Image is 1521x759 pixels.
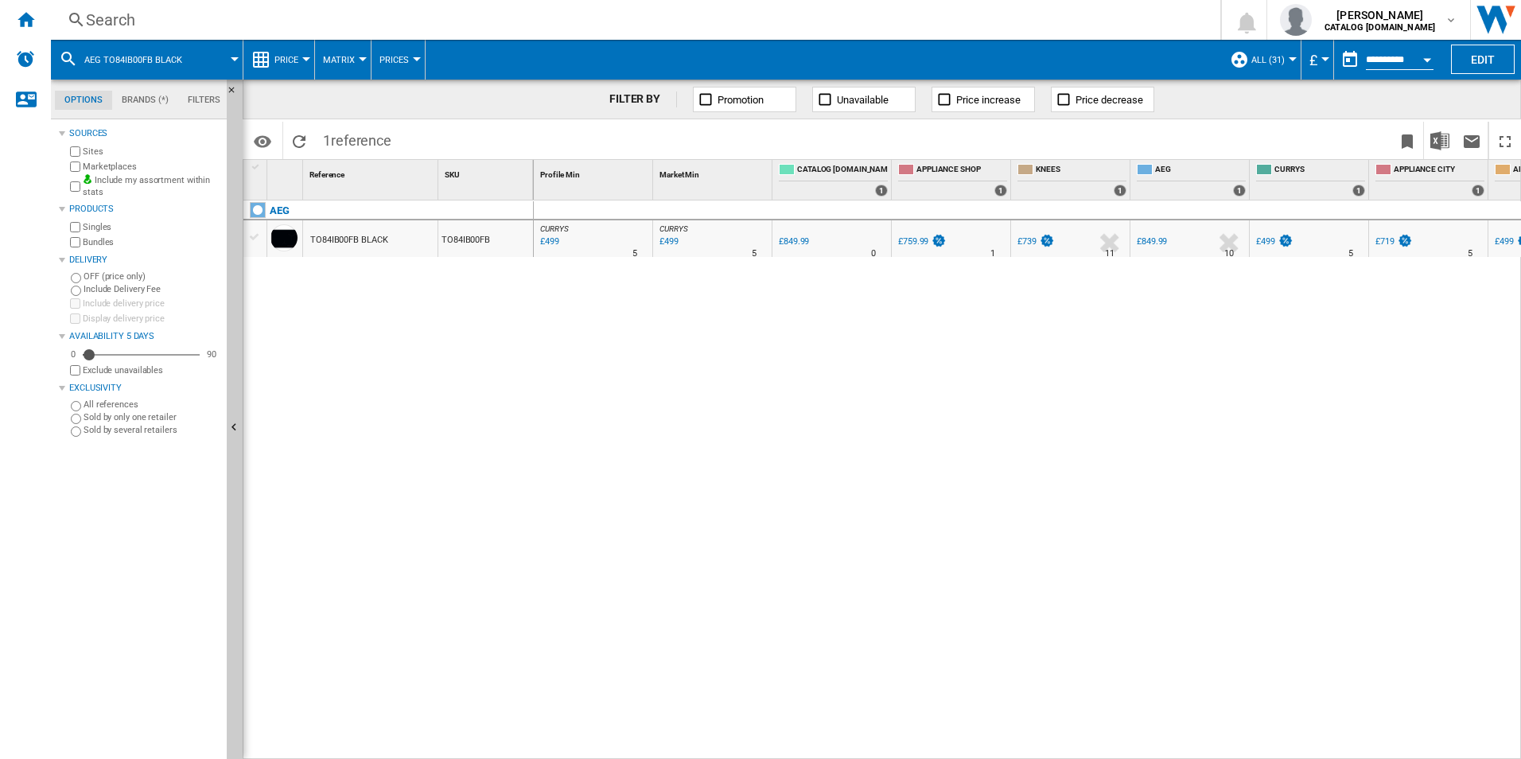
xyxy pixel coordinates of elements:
div: £849.99 [1134,234,1167,250]
span: Price decrease [1076,94,1143,106]
span: Profile Min [540,170,580,179]
div: Delivery Time : 5 days [752,246,757,262]
button: Prices [379,40,417,80]
img: promotionV3.png [1278,234,1293,247]
button: Price increase [932,87,1035,112]
button: Options [247,127,278,155]
span: £ [1309,52,1317,68]
div: Exclusivity [69,382,220,395]
label: Sites [83,146,220,158]
label: All references [84,399,220,411]
span: CATALOG [DOMAIN_NAME] [797,164,888,177]
div: 1 offers sold by APPLIANCE CITY [1472,185,1484,197]
input: All references [71,401,81,411]
span: AEG [1155,164,1246,177]
span: 1 [315,122,399,155]
div: £499 [1256,236,1275,247]
label: Sold by several retailers [84,424,220,436]
img: mysite-bg-18x18.png [83,174,92,184]
label: Include delivery price [83,298,220,309]
div: Sort None [537,160,652,185]
span: Unavailable [837,94,889,106]
label: Sold by only one retailer [84,411,220,423]
div: £759.99 [896,234,947,250]
div: Delivery Time : 11 days [1105,246,1114,262]
div: APPLIANCE CITY 1 offers sold by APPLIANCE CITY [1372,160,1488,200]
input: Display delivery price [70,365,80,376]
md-tab-item: Brands (*) [112,91,178,110]
div: Sort None [442,160,533,185]
label: Include my assortment within stats [83,174,220,199]
button: Price decrease [1051,87,1154,112]
span: Matrix [323,55,355,65]
input: Bundles [70,237,80,247]
span: Price [274,55,298,65]
div: £719 [1373,234,1413,250]
span: KNEES [1036,164,1126,177]
div: Reference Sort None [306,160,438,185]
div: Sources [69,127,220,140]
input: Marketplaces [70,162,80,172]
button: Reload [283,122,315,159]
button: AEG TO84IB00FB BLACK [84,40,198,80]
md-slider: Availability [83,347,200,363]
button: Open calendar [1413,43,1441,72]
input: Display delivery price [70,313,80,324]
div: ALL (31) [1230,40,1293,80]
div: Market Min Sort None [656,160,772,185]
button: Send this report by email [1456,122,1488,159]
div: TO84IB00FB BLACK [310,222,387,259]
div: Availability 5 Days [69,330,220,343]
md-tab-item: Filters [178,91,230,110]
div: Delivery [69,254,220,267]
button: Price [274,40,306,80]
span: CURRYS [540,224,568,233]
input: Include Delivery Fee [71,286,81,296]
span: CURRYS [659,224,687,233]
div: Delivery Time : 5 days [1348,246,1353,262]
div: £739 [1015,234,1055,250]
button: Hide [227,80,246,108]
span: AEG TO84IB00FB BLACK [84,55,182,65]
div: Delivery Time : 0 day [871,246,876,262]
span: Promotion [718,94,764,106]
div: Delivery Time : 5 days [1468,246,1472,262]
div: 1 offers sold by CURRYS [1352,185,1365,197]
img: promotionV3.png [1397,234,1413,247]
div: Sort None [270,160,302,185]
div: AEG 1 offers sold by AEG [1134,160,1249,200]
label: Bundles [83,236,220,248]
img: excel-24x24.png [1430,131,1449,150]
div: Delivery Time : 1 day [990,246,995,262]
span: Market Min [659,170,699,179]
label: OFF (price only) [84,271,220,282]
div: £739 [1017,236,1037,247]
img: profile.jpg [1280,4,1312,36]
img: alerts-logo.svg [16,49,35,68]
input: Sold by several retailers [71,426,81,437]
div: £849.99 [1137,236,1167,247]
button: Matrix [323,40,363,80]
div: 0 [67,348,80,360]
input: Include delivery price [70,298,80,309]
div: Last updated : Monday, 18 August 2025 03:29 [657,234,679,250]
button: Maximize [1489,122,1521,159]
b: CATALOG [DOMAIN_NAME] [1325,22,1435,33]
span: SKU [445,170,460,179]
div: Products [69,203,220,216]
md-menu: Currency [1301,40,1334,80]
label: Include Delivery Fee [84,283,220,295]
div: Delivery Time : 10 days [1224,246,1234,262]
div: Delivery Time : 5 days [632,246,637,262]
div: 1 offers sold by AEG [1233,185,1246,197]
div: CATALOG [DOMAIN_NAME] 1 offers sold by CATALOG ELECTROLUX.UK [776,160,891,200]
div: Sort None [656,160,772,185]
button: Unavailable [812,87,916,112]
div: 1 offers sold by CATALOG ELECTROLUX.UK [875,185,888,197]
span: CURRYS [1274,164,1365,177]
label: Exclude unavailables [83,364,220,376]
span: Price increase [956,94,1021,106]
